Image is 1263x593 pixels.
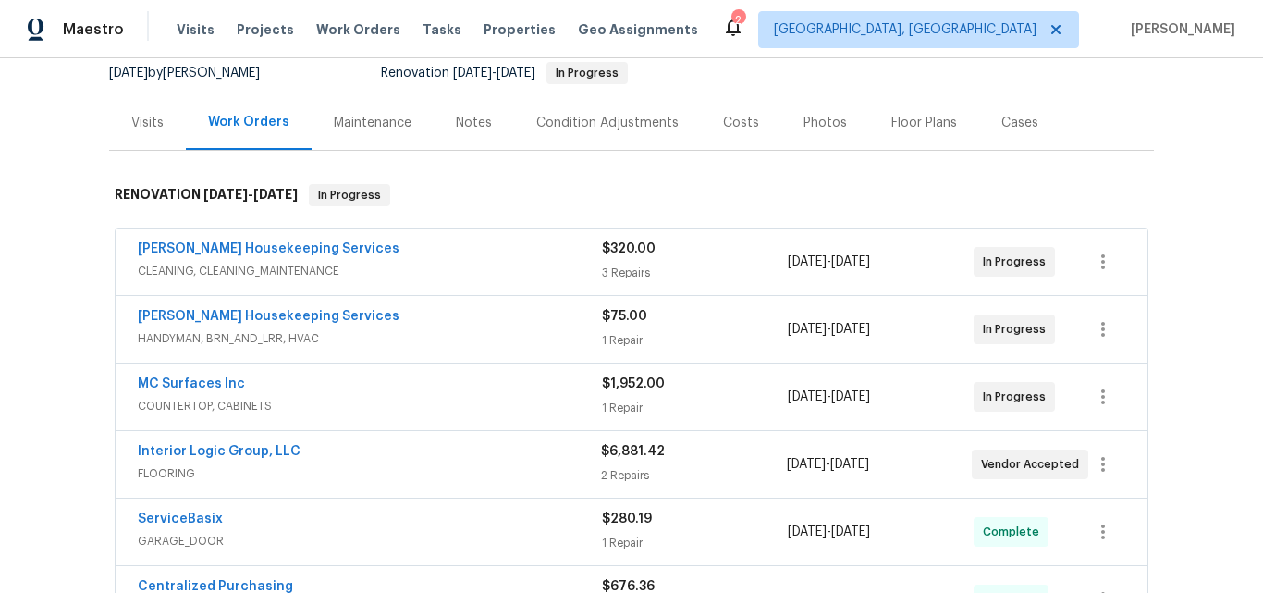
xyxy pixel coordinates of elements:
[138,580,293,593] a: Centralized Purchasing
[831,390,870,403] span: [DATE]
[138,262,602,280] span: CLEANING, CLEANING_MAINTENANCE
[316,20,400,39] span: Work Orders
[484,20,556,39] span: Properties
[983,388,1053,406] span: In Progress
[787,455,869,474] span: -
[788,320,870,339] span: -
[453,67,492,80] span: [DATE]
[138,464,601,483] span: FLOORING
[788,523,870,541] span: -
[723,114,759,132] div: Costs
[981,455,1086,474] span: Vendor Accepted
[548,68,626,79] span: In Progress
[788,323,827,336] span: [DATE]
[138,397,602,415] span: COUNTERTOP, CABINETS
[138,445,300,458] a: Interior Logic Group, LLC
[311,186,388,204] span: In Progress
[983,523,1047,541] span: Complete
[602,264,788,282] div: 3 Repairs
[109,166,1154,225] div: RENOVATION [DATE]-[DATE]In Progress
[831,255,870,268] span: [DATE]
[602,580,655,593] span: $676.36
[381,67,628,80] span: Renovation
[788,388,870,406] span: -
[453,67,535,80] span: -
[891,114,957,132] div: Floor Plans
[138,310,399,323] a: [PERSON_NAME] Housekeeping Services
[138,377,245,390] a: MC Surfaces Inc
[115,184,298,206] h6: RENOVATION
[237,20,294,39] span: Projects
[138,513,223,525] a: ServiceBasix
[788,255,827,268] span: [DATE]
[253,188,298,201] span: [DATE]
[203,188,248,201] span: [DATE]
[602,399,788,417] div: 1 Repair
[334,114,411,132] div: Maintenance
[602,242,656,255] span: $320.00
[602,534,788,552] div: 1 Repair
[831,525,870,538] span: [DATE]
[109,62,282,84] div: by [PERSON_NAME]
[731,11,744,30] div: 2
[536,114,679,132] div: Condition Adjustments
[830,458,869,471] span: [DATE]
[497,67,535,80] span: [DATE]
[831,323,870,336] span: [DATE]
[177,20,215,39] span: Visits
[602,513,652,525] span: $280.19
[983,320,1053,339] span: In Progress
[774,20,1036,39] span: [GEOGRAPHIC_DATA], [GEOGRAPHIC_DATA]
[131,114,164,132] div: Visits
[787,458,826,471] span: [DATE]
[601,466,786,485] div: 2 Repairs
[138,242,399,255] a: [PERSON_NAME] Housekeeping Services
[803,114,847,132] div: Photos
[788,253,870,271] span: -
[578,20,698,39] span: Geo Assignments
[788,525,827,538] span: [DATE]
[602,310,647,323] span: $75.00
[602,377,665,390] span: $1,952.00
[138,329,602,348] span: HANDYMAN, BRN_AND_LRR, HVAC
[602,331,788,350] div: 1 Repair
[208,113,289,131] div: Work Orders
[1123,20,1235,39] span: [PERSON_NAME]
[203,188,298,201] span: -
[456,114,492,132] div: Notes
[601,445,665,458] span: $6,881.42
[788,390,827,403] span: [DATE]
[423,23,461,36] span: Tasks
[109,67,148,80] span: [DATE]
[138,532,602,550] span: GARAGE_DOOR
[1001,114,1038,132] div: Cases
[983,253,1053,271] span: In Progress
[63,20,124,39] span: Maestro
